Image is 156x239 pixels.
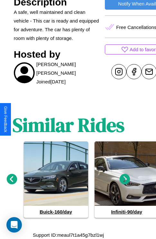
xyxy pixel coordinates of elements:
div: Open Intercom Messenger [6,217,22,233]
div: Give Feedback [3,106,8,132]
p: Joined [DATE] [36,77,66,86]
h3: Hosted by [14,49,102,60]
h1: Similar Rides [13,112,124,138]
p: A safe, well maintained and clean vehicle - This car is ready and equipped for adventure. The car... [14,8,102,43]
h4: Buick - 160 /day [24,206,88,218]
a: Buick-160/day [24,141,88,218]
p: [PERSON_NAME] [PERSON_NAME] [36,60,102,77]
